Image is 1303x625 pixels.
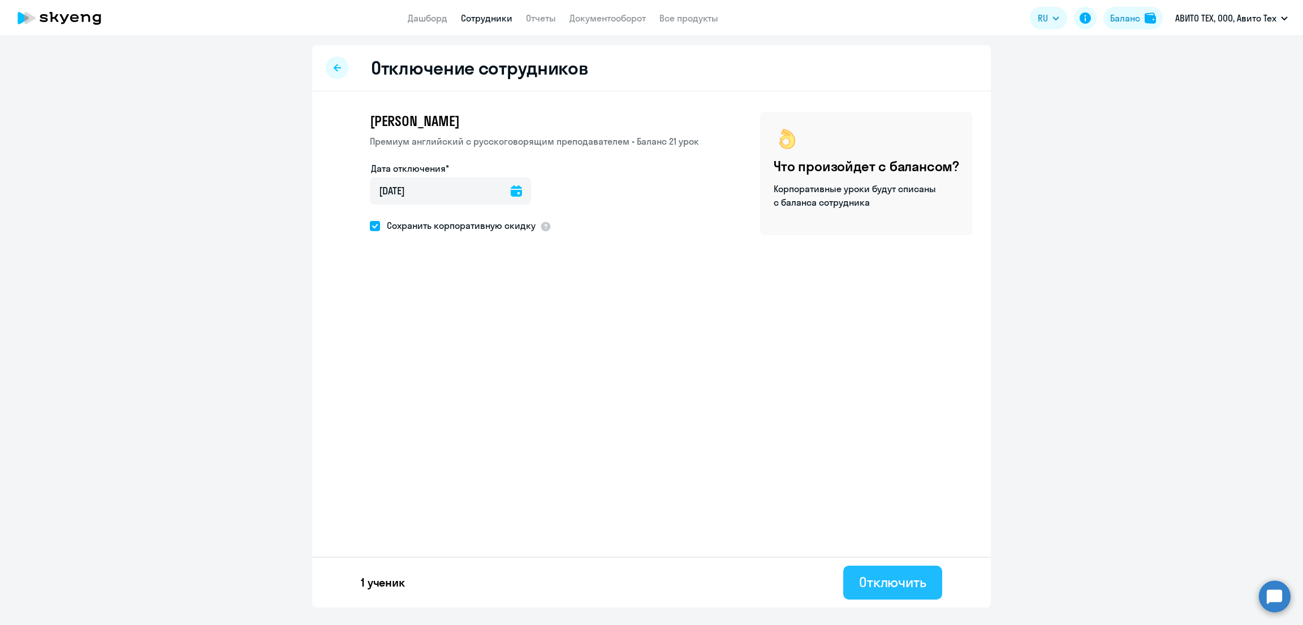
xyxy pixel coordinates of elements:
[1038,11,1048,25] span: RU
[361,575,405,591] p: 1 ученик
[1110,11,1140,25] div: Баланс
[843,566,942,600] button: Отключить
[1145,12,1156,24] img: balance
[774,182,938,209] p: Корпоративные уроки будут списаны с баланса сотрудника
[659,12,718,24] a: Все продукты
[1170,5,1293,32] button: АВИТО ТЕХ, ООО, Авито Тех
[859,573,926,591] div: Отключить
[371,57,588,79] h2: Отключение сотрудников
[1175,11,1276,25] p: АВИТО ТЕХ, ООО, Авито Тех
[526,12,556,24] a: Отчеты
[380,219,536,232] span: Сохранить корпоративную скидку
[408,12,447,24] a: Дашборд
[1103,7,1163,29] button: Балансbalance
[370,134,699,148] p: Премиум английский с русскоговорящим преподавателем • Баланс 21 урок
[370,112,459,130] span: [PERSON_NAME]
[370,177,531,205] input: дд.мм.гггг
[461,12,512,24] a: Сотрудники
[569,12,646,24] a: Документооборот
[774,125,801,153] img: ok
[1030,7,1067,29] button: RU
[774,157,959,175] h4: Что произойдет с балансом?
[371,162,449,175] label: Дата отключения*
